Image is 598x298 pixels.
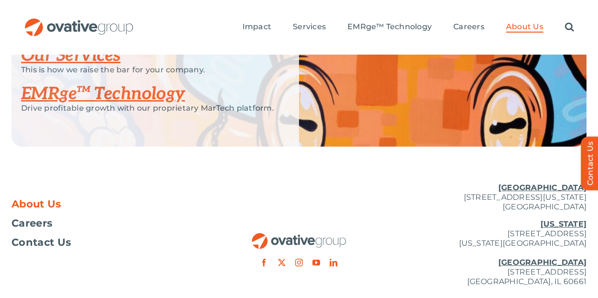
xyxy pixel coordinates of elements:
[293,22,326,33] a: Services
[278,259,286,266] a: twitter
[498,183,586,192] u: [GEOGRAPHIC_DATA]
[11,199,203,209] a: About Us
[347,22,432,32] span: EMRge™ Technology
[242,22,271,33] a: Impact
[11,218,203,228] a: Careers
[312,259,320,266] a: youtube
[21,65,275,75] p: This is how we raise the bar for your company.
[565,22,574,33] a: Search
[11,238,203,247] a: Contact Us
[395,219,586,287] p: [STREET_ADDRESS] [US_STATE][GEOGRAPHIC_DATA] [STREET_ADDRESS] [GEOGRAPHIC_DATA], IL 60661
[506,22,543,32] span: About Us
[24,17,134,26] a: OG_Full_horizontal_RGB
[293,22,326,32] span: Services
[506,22,543,33] a: About Us
[295,259,303,266] a: instagram
[242,22,271,32] span: Impact
[453,22,484,33] a: Careers
[395,183,586,212] p: [STREET_ADDRESS][US_STATE] [GEOGRAPHIC_DATA]
[11,238,71,247] span: Contact Us
[260,259,268,266] a: facebook
[11,218,52,228] span: Careers
[330,259,337,266] a: linkedin
[498,258,586,267] u: [GEOGRAPHIC_DATA]
[21,103,275,113] p: Drive profitable growth with our proprietary MarTech platform.
[21,45,121,66] a: Our Services
[540,219,586,229] u: [US_STATE]
[11,199,61,209] span: About Us
[21,83,185,104] a: EMRge™ Technology
[251,232,347,241] a: OG_Full_horizontal_RGB
[347,22,432,33] a: EMRge™ Technology
[453,22,484,32] span: Careers
[242,12,574,43] nav: Menu
[11,199,203,247] nav: Footer Menu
